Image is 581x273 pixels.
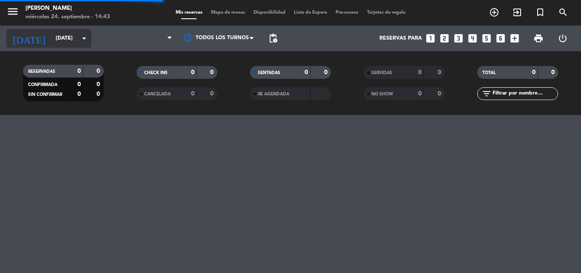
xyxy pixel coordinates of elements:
strong: 0 [97,81,102,87]
strong: 0 [191,91,194,97]
strong: 0 [438,69,443,75]
span: TOTAL [482,71,496,75]
span: print [533,33,544,43]
i: add_circle_outline [489,7,499,17]
span: pending_actions [268,33,278,43]
span: Mapa de mesas [207,10,249,15]
strong: 0 [97,68,102,74]
span: Disponibilidad [249,10,290,15]
i: looks_4 [467,33,478,44]
i: search [558,7,568,17]
span: Pre-acceso [331,10,363,15]
i: filter_list [481,89,492,99]
i: looks_3 [453,33,464,44]
span: Mis reservas [171,10,207,15]
span: Tarjetas de regalo [363,10,410,15]
span: RE AGENDADA [258,92,289,96]
i: looks_two [439,33,450,44]
strong: 0 [97,91,102,97]
strong: 0 [210,69,215,75]
span: RESERVADAS [28,69,55,74]
strong: 0 [418,91,422,97]
strong: 0 [418,69,422,75]
button: menu [6,5,19,21]
span: SERVIDAS [371,71,392,75]
i: exit_to_app [512,7,522,17]
input: Filtrar por nombre... [492,89,558,98]
span: Lista de Espera [290,10,331,15]
i: add_box [509,33,520,44]
div: LOG OUT [550,26,575,51]
i: [DATE] [6,29,51,48]
strong: 0 [77,68,81,74]
strong: 0 [324,69,329,75]
div: [PERSON_NAME] [26,4,110,13]
strong: 0 [438,91,443,97]
span: CANCELADA [144,92,171,96]
span: CONFIRMADA [28,83,57,87]
strong: 0 [551,69,556,75]
div: miércoles 24. septiembre - 14:43 [26,13,110,21]
strong: 0 [305,69,308,75]
strong: 0 [191,69,194,75]
i: looks_5 [481,33,492,44]
span: NO SHOW [371,92,393,96]
span: CHECK INS [144,71,168,75]
span: SENTADAS [258,71,280,75]
strong: 0 [77,81,81,87]
strong: 0 [210,91,215,97]
strong: 0 [77,91,81,97]
i: power_settings_new [558,33,568,43]
i: menu [6,5,19,18]
i: arrow_drop_down [79,33,89,43]
span: SIN CONFIRMAR [28,92,62,97]
strong: 0 [532,69,535,75]
i: looks_6 [495,33,506,44]
i: looks_one [425,33,436,44]
span: Reservas para [379,35,422,41]
i: turned_in_not [535,7,545,17]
